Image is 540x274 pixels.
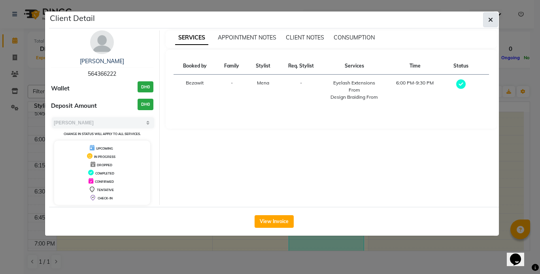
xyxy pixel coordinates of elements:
span: Deposit Amount [51,101,97,111]
td: - [279,75,324,106]
td: - [216,75,248,106]
span: TENTATIVE [97,188,114,192]
td: Bezawit [174,75,216,106]
span: APPOINTMENT NOTES [218,34,276,41]
span: CLIENT NOTES [286,34,324,41]
h3: DH0 [138,99,153,110]
span: Wallet [51,84,70,93]
iframe: chat widget [507,242,532,266]
th: Stylist [247,58,278,75]
th: Booked by [174,58,216,75]
td: 6:00 PM-9:30 PM [385,75,445,106]
span: SERVICES [175,31,208,45]
button: View Invoice [255,215,294,228]
span: DROPPED [97,163,112,167]
span: CONFIRMED [95,180,114,184]
img: avatar [90,30,114,54]
h3: DH0 [138,81,153,93]
th: Time [385,58,445,75]
div: Eyelash Extensions From [329,79,380,94]
th: Family [216,58,248,75]
h5: Client Detail [50,12,95,24]
th: Services [324,58,385,75]
span: IN PROGRESS [94,155,115,159]
div: Design Braiding From [329,94,380,101]
th: Req. Stylist [279,58,324,75]
span: Mena [257,80,269,86]
small: Change in status will apply to all services. [64,132,141,136]
span: CHECK-IN [98,196,113,200]
span: CONSUMPTION [334,34,375,41]
a: [PERSON_NAME] [80,58,124,65]
span: UPCOMING [96,146,113,150]
span: 564366222 [88,70,116,77]
span: COMPLETED [95,171,114,175]
th: Status [445,58,477,75]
